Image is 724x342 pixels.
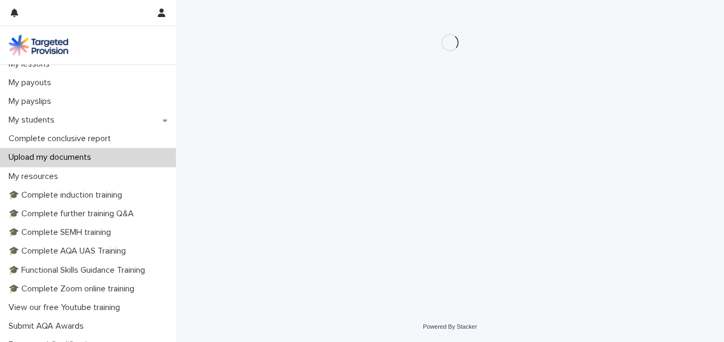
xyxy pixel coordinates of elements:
p: View our free Youtube training [4,303,128,313]
p: My payslips [4,96,60,107]
p: My students [4,115,63,125]
p: 🎓 Complete induction training [4,190,131,200]
p: Submit AQA Awards [4,321,92,331]
p: 🎓 Complete SEMH training [4,227,119,238]
p: 🎓 Complete further training Q&A [4,209,142,219]
p: My resources [4,172,67,182]
p: 🎓 Complete AQA UAS Training [4,246,134,256]
a: Powered By Stacker [423,323,477,330]
p: 🎓 Functional Skills Guidance Training [4,265,154,275]
p: 🎓 Complete Zoom online training [4,284,143,294]
p: Upload my documents [4,152,100,162]
img: M5nRWzHhSzIhMunXDL62 [9,35,68,56]
p: Complete conclusive report [4,134,119,144]
p: My lessons [4,59,58,69]
p: My payouts [4,78,60,88]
